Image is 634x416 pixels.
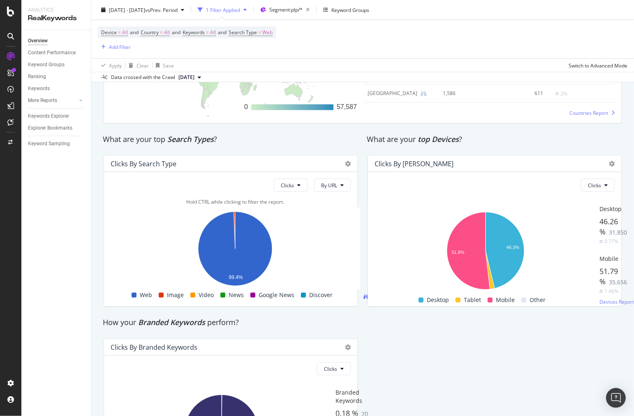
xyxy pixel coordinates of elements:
[599,240,603,243] img: Equal
[98,59,122,72] button: Apply
[28,14,84,23] div: RealKeywords
[111,198,360,205] div: Hold CTRL while clicking to filter the report.
[28,124,85,132] a: Explorer Bookmarks
[321,182,337,189] span: By URL
[464,295,481,305] span: Tablet
[28,49,85,57] a: Content Performance
[530,295,546,305] span: Other
[375,160,454,168] div: Clicks by [PERSON_NAME]
[28,7,84,14] div: Analytics
[111,208,360,290] svg: A chart.
[101,29,117,36] span: Device
[175,72,204,82] button: [DATE]
[493,90,544,97] div: 611
[28,60,85,69] a: Keyword Groups
[418,134,459,144] span: top Devices
[274,179,308,192] button: Clicks
[609,278,627,286] span: 35,656
[111,160,176,168] div: Clicks By Search Type
[28,139,70,148] div: Keyword Sampling
[604,288,618,295] div: 1.46%
[229,275,243,281] text: 99.4%
[281,182,294,189] span: Clicks
[599,290,603,293] img: Equal
[167,134,214,144] span: Search Types
[375,208,596,294] svg: A chart.
[153,59,174,72] button: Save
[28,37,85,45] a: Overview
[599,205,622,213] span: Desktop
[125,59,149,72] button: Clear
[565,59,627,72] button: Switch to Advanced Mode
[160,29,163,36] span: =
[206,6,240,13] div: 1 Filter Applied
[609,228,627,236] span: 31,850
[229,29,257,36] span: Search Type
[569,62,627,69] div: Switch to Advanced Mode
[28,72,46,81] div: Ranking
[507,245,519,250] text: 46.3%
[581,179,615,192] button: Clicks
[111,343,197,351] div: Clicks By Branded Keywords
[103,317,359,328] div: How your perform?
[178,74,194,81] span: 2025 Sep. 20th
[244,102,248,112] div: 0
[145,6,178,13] span: vs Prev. Period
[28,60,65,69] div: Keyword Groups
[367,134,622,145] div: What are your ?
[28,112,85,121] a: Keywords Explorer
[28,49,76,57] div: Content Performance
[599,216,618,237] span: 46.26 %
[569,109,608,116] span: Countries Report
[206,29,209,36] span: =
[28,84,85,93] a: Keywords
[452,250,465,255] text: 51.8%
[496,295,515,305] span: Mobile
[269,6,303,13] span: Segment: plp/*
[28,96,77,105] a: More Reports
[164,27,170,38] span: All
[130,29,139,36] span: and
[368,90,417,97] div: Australia
[28,124,72,132] div: Explorer Bookmarks
[103,134,359,145] div: What are your top ?
[109,6,145,13] span: [DATE] - [DATE]
[118,29,121,36] span: =
[336,388,362,404] span: Branded Keywords
[443,90,482,97] div: 1,586
[606,388,626,408] div: Open Intercom Messenger
[314,179,351,192] button: By URL
[111,74,175,81] div: Data crossed with the Crawl
[320,3,373,16] button: Keyword Groups
[427,295,449,305] span: Desktop
[262,27,273,38] span: Web
[569,109,615,116] a: Countries Report
[324,365,337,372] span: Clicks
[337,102,357,112] div: 57,587
[363,293,426,300] a: Dive deeper in Explorer
[560,90,567,98] div: 2%
[555,93,559,95] img: Equal
[28,139,85,148] a: Keyword Sampling
[257,3,313,16] button: Segment:plp/*
[28,84,50,93] div: Keywords
[28,37,48,45] div: Overview
[109,43,131,50] div: Add Filter
[98,3,187,16] button: [DATE] - [DATE]vsPrev. Period
[599,298,634,305] span: Devices Report
[109,62,122,69] div: Apply
[28,112,69,121] div: Keywords Explorer
[210,27,216,38] span: All
[172,29,180,36] span: and
[309,290,333,300] span: Discover
[98,42,131,52] button: Add Filter
[183,29,205,36] span: Keywords
[258,29,261,36] span: =
[141,29,159,36] span: Country
[604,238,618,245] div: 0.77%
[588,182,601,189] span: Clicks
[28,96,57,105] div: More Reports
[218,29,227,36] span: and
